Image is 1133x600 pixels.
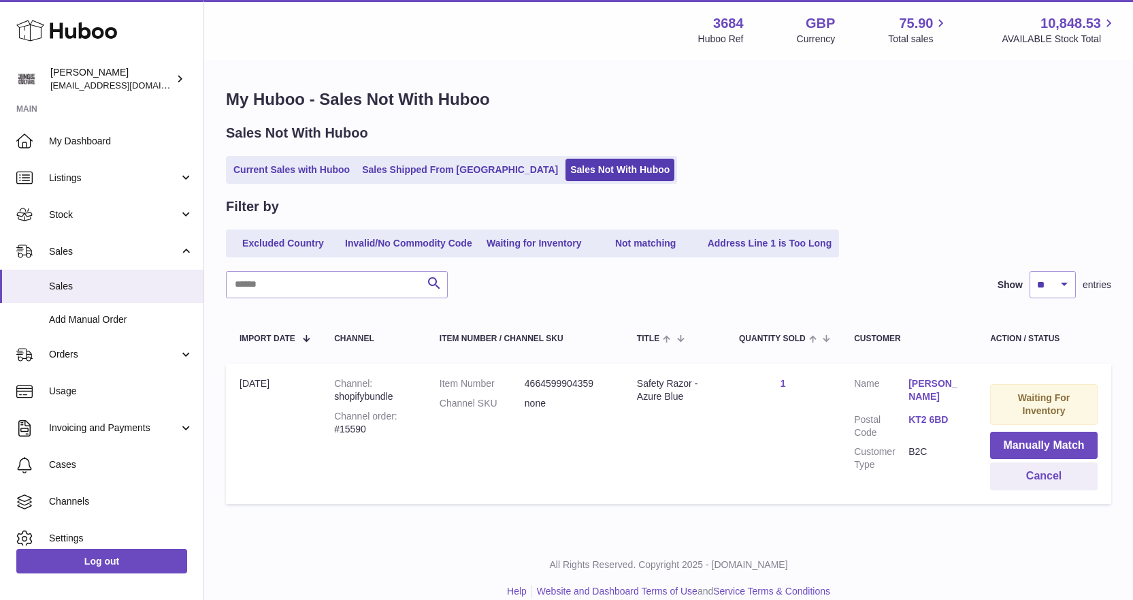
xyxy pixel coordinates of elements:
span: Listings [49,172,179,185]
span: Add Manual Order [49,313,193,326]
dt: Customer Type [854,445,908,471]
h2: Sales Not With Huboo [226,124,368,142]
strong: Waiting For Inventory [1018,392,1070,416]
span: Quantity Sold [739,334,806,343]
a: KT2 6BD [908,413,963,426]
span: 75.90 [899,14,933,33]
label: Show [998,279,1023,291]
button: Cancel [990,462,1098,490]
strong: Channel order [334,411,397,422]
a: Excluded Country [229,232,338,255]
span: My Dashboard [49,135,193,148]
dd: 4664599904359 [525,377,610,390]
button: Manually Match [990,432,1098,460]
a: 1 [781,378,786,389]
a: Address Line 1 is Too Long [703,232,837,255]
h1: My Huboo - Sales Not With Huboo [226,89,1111,110]
span: Usage [49,385,193,398]
span: Channels [49,495,193,508]
a: Not matching [591,232,700,255]
a: Waiting for Inventory [480,232,589,255]
div: #15590 [334,410,412,436]
h2: Filter by [226,198,279,216]
span: [EMAIL_ADDRESS][DOMAIN_NAME] [50,80,200,91]
dd: none [525,397,610,410]
div: shopifybundle [334,377,412,403]
dt: Item Number [440,377,525,390]
div: Customer [854,334,963,343]
a: Sales Not With Huboo [565,159,674,181]
div: Action / Status [990,334,1098,343]
img: theinternationalventure@gmail.com [16,69,37,89]
a: Help [507,586,527,597]
div: Huboo Ref [698,33,744,46]
strong: 3684 [713,14,744,33]
span: Sales [49,280,193,293]
span: Import date [240,334,295,343]
span: Total sales [888,33,949,46]
div: [PERSON_NAME] [50,66,173,92]
a: Log out [16,549,187,573]
span: Title [637,334,659,343]
a: [PERSON_NAME] [908,377,963,403]
a: Sales Shipped From [GEOGRAPHIC_DATA] [357,159,563,181]
strong: Channel [334,378,372,389]
span: Sales [49,245,179,258]
div: Safety Razor - Azure Blue [637,377,712,403]
dt: Name [854,377,908,407]
span: 10,848.53 [1040,14,1101,33]
a: Current Sales with Huboo [229,159,355,181]
div: Item Number / Channel SKU [440,334,610,343]
a: 75.90 Total sales [888,14,949,46]
div: Channel [334,334,412,343]
span: entries [1083,279,1111,291]
span: AVAILABLE Stock Total [1002,33,1117,46]
dt: Postal Code [854,413,908,439]
span: Settings [49,532,193,545]
dt: Channel SKU [440,397,525,410]
a: Service Terms & Conditions [713,586,830,597]
dd: B2C [908,445,963,471]
p: All Rights Reserved. Copyright 2025 - [DOMAIN_NAME] [215,558,1122,571]
a: 10,848.53 AVAILABLE Stock Total [1002,14,1117,46]
span: Invoicing and Payments [49,422,179,435]
span: Cases [49,458,193,471]
div: Currency [797,33,836,46]
span: Stock [49,208,179,221]
a: Invalid/No Commodity Code [340,232,477,255]
a: Website and Dashboard Terms of Use [537,586,697,597]
strong: GBP [806,14,835,33]
span: Orders [49,348,179,361]
td: [DATE] [226,364,321,504]
li: and [532,585,830,598]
